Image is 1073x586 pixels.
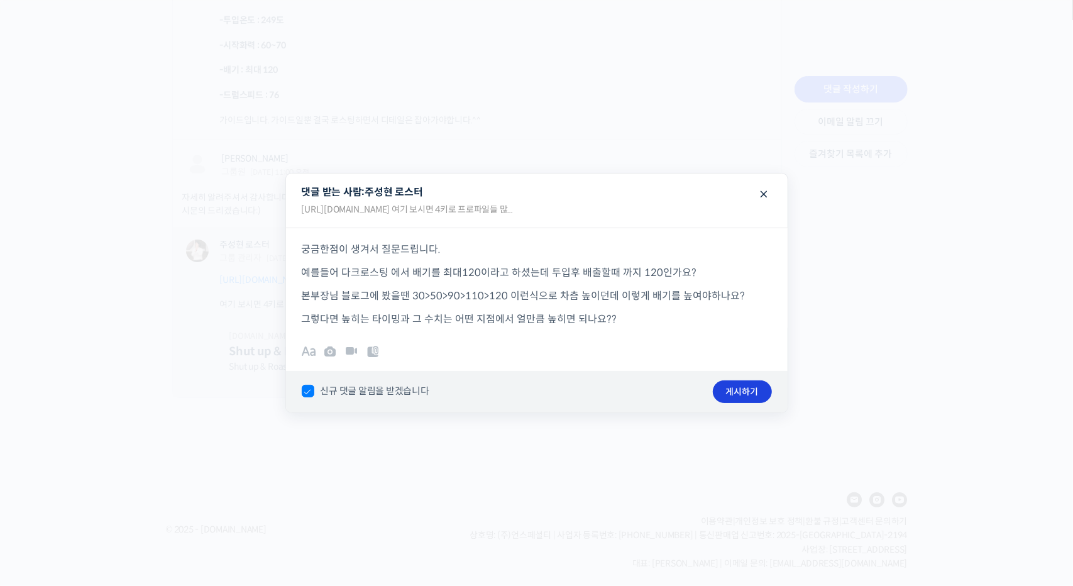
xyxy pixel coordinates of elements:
[83,399,162,430] a: 대화
[194,417,209,428] span: 설정
[115,418,130,428] span: 대화
[302,264,772,281] p: 예를들어 다크로스팅 에서 배기를 최대120이라고 하셨는데 투입후 배출할때 까지 120인가요?
[365,185,422,199] span: 주성현 로스터
[302,311,772,328] p: 그렇다면 높히는 타이밍과 그 수치는 어떤 지점에서 얼만큼 높히면 되나요??
[4,399,83,430] a: 홈
[286,174,788,228] legend: 댓글 받는 사람:
[40,417,47,428] span: 홈
[292,198,781,228] div: [URL][DOMAIN_NAME] 여기 보시면 4키로 프로파일들 많...
[713,380,772,403] button: 게시하기
[302,241,772,258] p: 궁금한점이 생겨서 질문드립니다.
[302,385,429,397] label: 신규 댓글 알림을 받겠습니다
[302,287,772,304] p: 본부장님 블로그에 봤을땐 30>50>90>110>120 이런식으로 차츰 높이던데 이렇게 배기를 높여야하나요?
[162,399,241,430] a: 설정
